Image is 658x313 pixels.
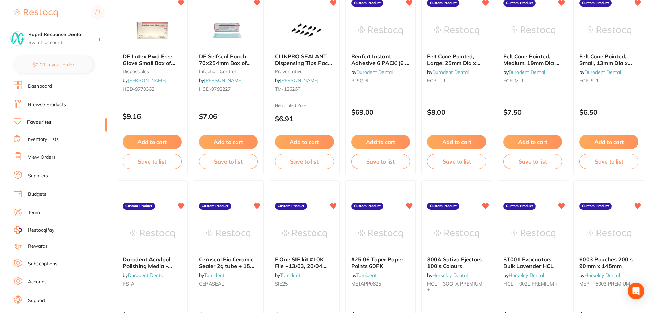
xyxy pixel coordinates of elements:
p: $7.50 [503,108,562,116]
a: Horseley Dental [584,272,620,278]
label: Custom Product [427,203,459,210]
p: $7.06 [199,112,258,120]
div: Open Intercom Messenger [628,283,644,299]
button: Add to cart [427,135,486,149]
span: by [579,272,620,278]
img: 6003 Pouches 200's 90mm x 145mm [587,216,631,251]
b: Felt Cone Pointed, Small, 13mm Dia x 26mm, Single, 1 [579,53,638,66]
img: F One SIE kit #10K File +13/03, 20/04, 25/06, 35/04 25mm 5pcs/box [282,216,327,251]
b: CLINPRO SEALANT Dispensing Tips Pack of 10 [275,53,334,66]
span: by [503,272,544,278]
small: infection control [199,69,258,74]
a: Suppliers [28,172,48,179]
img: Felt Cone Pointed, Medium, 19mm Dia x 40mm, Single, 1 [511,13,555,48]
p: $9.16 [123,112,182,120]
img: ST001 Evacuators Bulk Lavender HCL [511,216,555,251]
button: Add to cart [351,135,410,149]
button: Save to list [579,154,638,169]
a: Durodent Dental [356,69,393,75]
button: Save to list [503,154,562,169]
span: by [427,272,468,278]
img: Rapid Response Dental [11,32,24,45]
span: #25 06 Taper Paper Points 60PK [351,256,403,269]
a: Account [28,279,46,286]
small: Negotiated Price [275,103,334,108]
span: RestocqPay [28,227,54,234]
span: SIE25 [275,281,288,287]
img: Durodent Acrylpol Polishing Media - Pumice Alternative (Also known as 'Resilience' Garreco) - 9kg [130,216,175,251]
b: #25 06 Taper Paper Points 60PK [351,256,410,269]
p: $6.50 [579,108,638,116]
a: Durodent Dental [509,69,545,75]
span: HCL---3OO-A PREMIUM + [427,281,482,292]
img: CLINPRO SEALANT Dispensing Tips Pack of 10 [282,13,327,48]
a: Favourites [27,119,52,126]
img: 300A Sativa Ejectors 100's Colours [434,216,479,251]
p: $8.00 [427,108,486,116]
span: MEP---6003 PREMIUM + [579,281,634,287]
small: disposables [123,69,182,74]
span: CLINPRO SEALANT Dispensing Tips Pack of 10 [275,53,332,72]
span: by [275,272,300,278]
label: Custom Product [123,203,155,210]
span: HCL---002L PREMIUM + [503,281,558,287]
span: by [351,69,393,75]
b: Ceraseal Bio Ceramic Sealer 2g tube + 15 tips [199,256,258,269]
b: Felt Cone Pointed, Medium, 19mm Dia x 40mm, Single, 1 [503,53,562,66]
button: Add to cart [579,135,638,149]
span: FCP-M-1 [503,78,524,84]
a: Durodent Dental [432,69,469,75]
label: Custom Product [503,203,536,210]
b: DE Selfseal Pouch 70x254mm Box of 200 [199,53,258,66]
span: Felt Cone Pointed, Small, 13mm Dia x 26mm, Single, 1 [579,53,632,72]
span: R-SG-6 [351,78,368,84]
img: Felt Cone Pointed, Small, 13mm Dia x 26mm, Single, 1 [587,13,631,48]
span: Renfert Instant Adhesive 6 PACK (6 x 10g) [351,53,409,72]
a: [PERSON_NAME] [204,77,243,83]
img: RestocqPay [14,226,22,234]
img: Felt Cone Pointed, Large, 25mm Dia x 54mm, Single, 1 [434,13,479,48]
label: Custom Product [199,203,231,210]
span: F One SIE kit #10K File +13/03, 20/04, 25/06, 35/04 25mm 5pcs/box [275,256,328,282]
a: Durodent Dental [584,69,621,75]
span: FCP-S-1 [579,78,599,84]
h4: Rapid Response Dental [28,31,98,38]
a: Dashboard [28,83,52,90]
a: Tomident [356,272,377,278]
span: by [351,272,377,278]
a: Rewards [28,243,48,250]
span: Felt Cone Pointed, Large, 25mm Dia x 54mm, Single, 1 [427,53,480,72]
span: PS-A [123,281,134,287]
b: F One SIE kit #10K File +13/03, 20/04, 25/06, 35/04 25mm 5pcs/box [275,256,334,269]
span: by [123,272,164,278]
b: 300A Sativa Ejectors 100's Colours [427,256,486,269]
label: Custom Product [579,203,612,210]
span: HSD-9792227 [199,86,231,92]
span: ST001 Evacuators Bulk Lavender HCL [503,256,554,269]
button: Add to cart [275,135,334,149]
span: by [503,69,545,75]
a: Subscriptions [28,260,57,267]
a: RestocqPay [14,226,54,234]
span: DE Latex Pwd Free Glove Small Box of 200 [123,53,175,72]
span: FCP-L-1 [427,78,446,84]
a: Browse Products [28,101,66,108]
img: Renfert Instant Adhesive 6 PACK (6 x 10g) [358,13,403,48]
span: by [123,77,166,83]
b: Felt Cone Pointed, Large, 25mm Dia x 54mm, Single, 1 [427,53,486,66]
label: Custom Product [351,203,383,210]
img: DE Latex Pwd Free Glove Small Box of 200 [130,13,175,48]
a: Support [28,297,45,304]
img: Restocq Logo [14,9,58,17]
b: DE Latex Pwd Free Glove Small Box of 200 [123,53,182,66]
span: Felt Cone Pointed, Medium, 19mm Dia x 40mm, Single, 1 [503,53,559,72]
span: CERASEAL [199,281,224,287]
span: by [275,77,319,83]
button: Save to list [351,154,410,169]
button: Save to list [199,154,258,169]
a: [PERSON_NAME] [128,77,166,83]
b: Durodent Acrylpol Polishing Media - Pumice Alternative (Also known as 'Resilience' Garreco) - 9kg [123,256,182,269]
a: Tomident [280,272,300,278]
p: $6.91 [275,115,334,123]
span: TM-12626T [275,86,300,92]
